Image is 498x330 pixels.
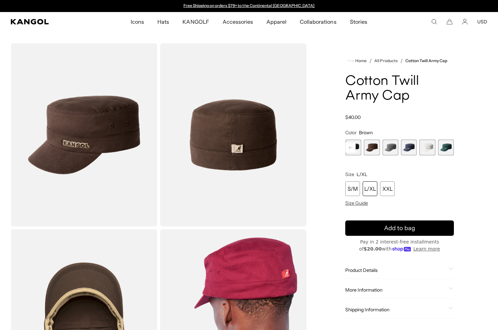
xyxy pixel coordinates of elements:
[11,19,86,24] a: Kangol
[345,74,454,104] h1: Cotton Twill Army Cap
[345,140,361,155] div: 4 of 9
[345,130,357,136] span: Color
[345,287,446,293] span: More Information
[382,140,398,155] label: Grey
[477,19,487,25] button: USD
[345,307,446,313] span: Shipping Information
[176,12,216,31] a: KANGOLF
[216,12,260,31] a: Accessories
[438,140,454,155] label: Pine
[345,181,360,196] div: S/M
[180,3,318,9] slideshow-component: Announcement bar
[183,3,315,8] a: Free Shipping on orders $79+ to the Continental [GEOGRAPHIC_DATA]
[401,140,417,155] div: 7 of 9
[151,12,176,31] a: Hats
[405,58,448,63] a: Cotton Twill Army Cap
[182,12,209,31] span: KANGOLF
[438,140,454,155] div: 9 of 9
[300,12,336,31] span: Collaborations
[11,43,157,226] img: color-brown
[131,12,144,31] span: Icons
[380,181,395,196] div: XXL
[343,12,374,31] a: Stories
[354,58,367,63] span: Home
[260,12,293,31] a: Apparel
[384,224,415,233] span: Add to bag
[367,57,372,65] li: /
[293,12,343,31] a: Collaborations
[345,140,361,155] label: Black
[431,19,437,25] summary: Search here
[359,130,373,136] span: Brown
[401,140,417,155] label: Navy
[364,140,380,155] div: 5 of 9
[180,3,318,9] div: 1 of 2
[223,12,253,31] span: Accessories
[348,58,367,64] a: Home
[374,58,397,63] a: All Products
[160,43,307,226] img: color-brown
[345,114,361,120] span: $40.00
[345,267,446,273] span: Product Details
[357,171,367,177] span: L/XL
[180,3,318,9] div: Announcement
[419,140,435,155] div: 8 of 9
[345,200,368,206] span: Size Guide
[419,140,435,155] label: White
[266,12,286,31] span: Apparel
[124,12,151,31] a: Icons
[345,220,454,236] button: Add to bag
[157,12,169,31] span: Hats
[462,19,468,25] a: Account
[350,12,367,31] span: Stories
[364,140,380,155] label: Brown
[345,57,454,65] nav: breadcrumbs
[363,181,377,196] div: L/XL
[345,171,354,177] span: Size
[398,57,403,65] li: /
[382,140,398,155] div: 6 of 9
[447,19,453,25] button: Cart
